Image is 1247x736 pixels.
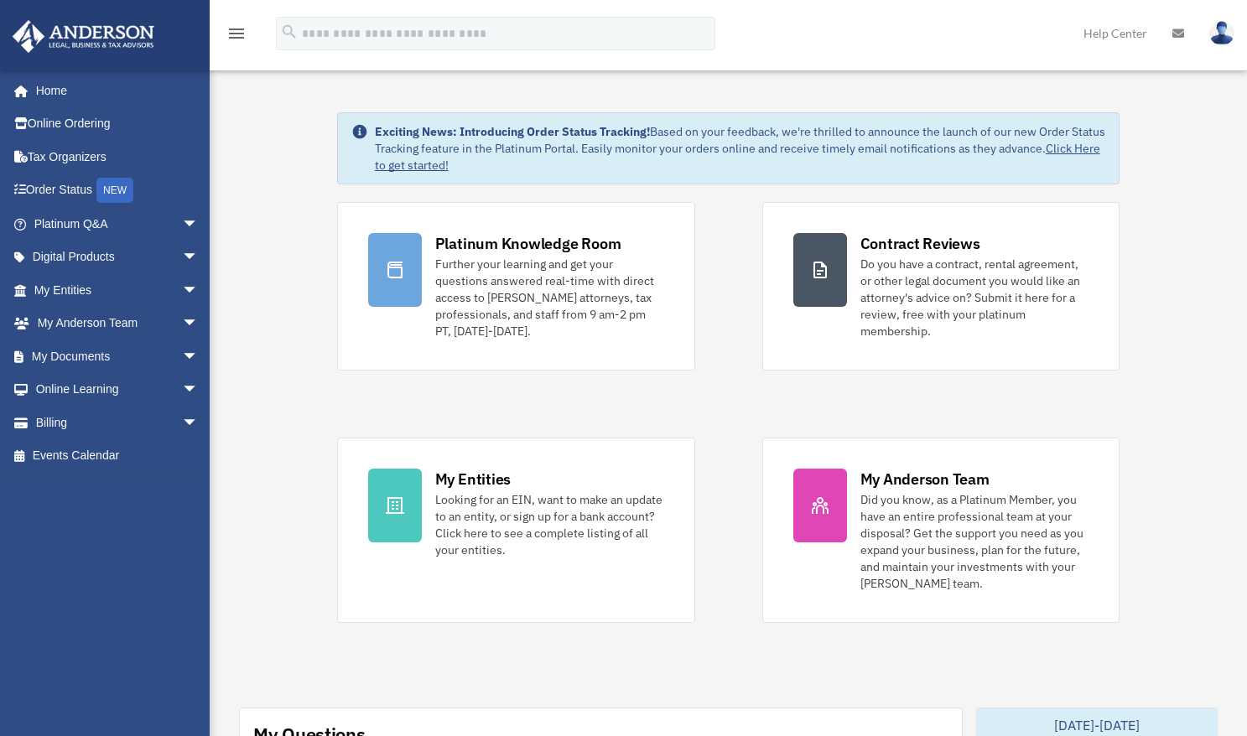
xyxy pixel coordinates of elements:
a: Order StatusNEW [12,174,224,208]
strong: Exciting News: Introducing Order Status Tracking! [375,124,650,139]
a: My Documentsarrow_drop_down [12,339,224,373]
a: My Anderson Teamarrow_drop_down [12,307,224,340]
div: Based on your feedback, we're thrilled to announce the launch of our new Order Status Tracking fe... [375,123,1106,174]
span: arrow_drop_down [182,241,216,275]
span: arrow_drop_down [182,273,216,308]
span: arrow_drop_down [182,207,216,241]
i: menu [226,23,247,44]
span: arrow_drop_down [182,406,216,440]
span: arrow_drop_down [182,307,216,341]
a: Online Ordering [12,107,224,141]
a: Home [12,74,216,107]
a: Contract Reviews Do you have a contract, rental agreement, or other legal document you would like... [762,202,1120,371]
a: Digital Productsarrow_drop_down [12,241,224,274]
i: search [280,23,299,41]
img: Anderson Advisors Platinum Portal [8,20,159,53]
div: Platinum Knowledge Room [435,233,621,254]
a: Events Calendar [12,439,224,473]
img: User Pic [1209,21,1234,45]
a: Click Here to get started! [375,141,1100,173]
div: NEW [96,178,133,203]
div: Looking for an EIN, want to make an update to an entity, or sign up for a bank account? Click her... [435,491,664,558]
a: Tax Organizers [12,140,224,174]
a: Platinum Knowledge Room Further your learning and get your questions answered real-time with dire... [337,202,695,371]
div: Did you know, as a Platinum Member, you have an entire professional team at your disposal? Get th... [860,491,1089,592]
span: arrow_drop_down [182,373,216,407]
a: Online Learningarrow_drop_down [12,373,224,407]
div: My Anderson Team [860,469,990,490]
a: menu [226,29,247,44]
div: Further your learning and get your questions answered real-time with direct access to [PERSON_NAM... [435,256,664,339]
div: Contract Reviews [860,233,980,254]
a: Billingarrow_drop_down [12,406,224,439]
div: My Entities [435,469,511,490]
a: Platinum Q&Aarrow_drop_down [12,207,224,241]
div: Do you have a contract, rental agreement, or other legal document you would like an attorney's ad... [860,256,1089,339]
a: My Entities Looking for an EIN, want to make an update to an entity, or sign up for a bank accoun... [337,438,695,623]
a: My Anderson Team Did you know, as a Platinum Member, you have an entire professional team at your... [762,438,1120,623]
a: My Entitiesarrow_drop_down [12,273,224,307]
span: arrow_drop_down [182,339,216,374]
